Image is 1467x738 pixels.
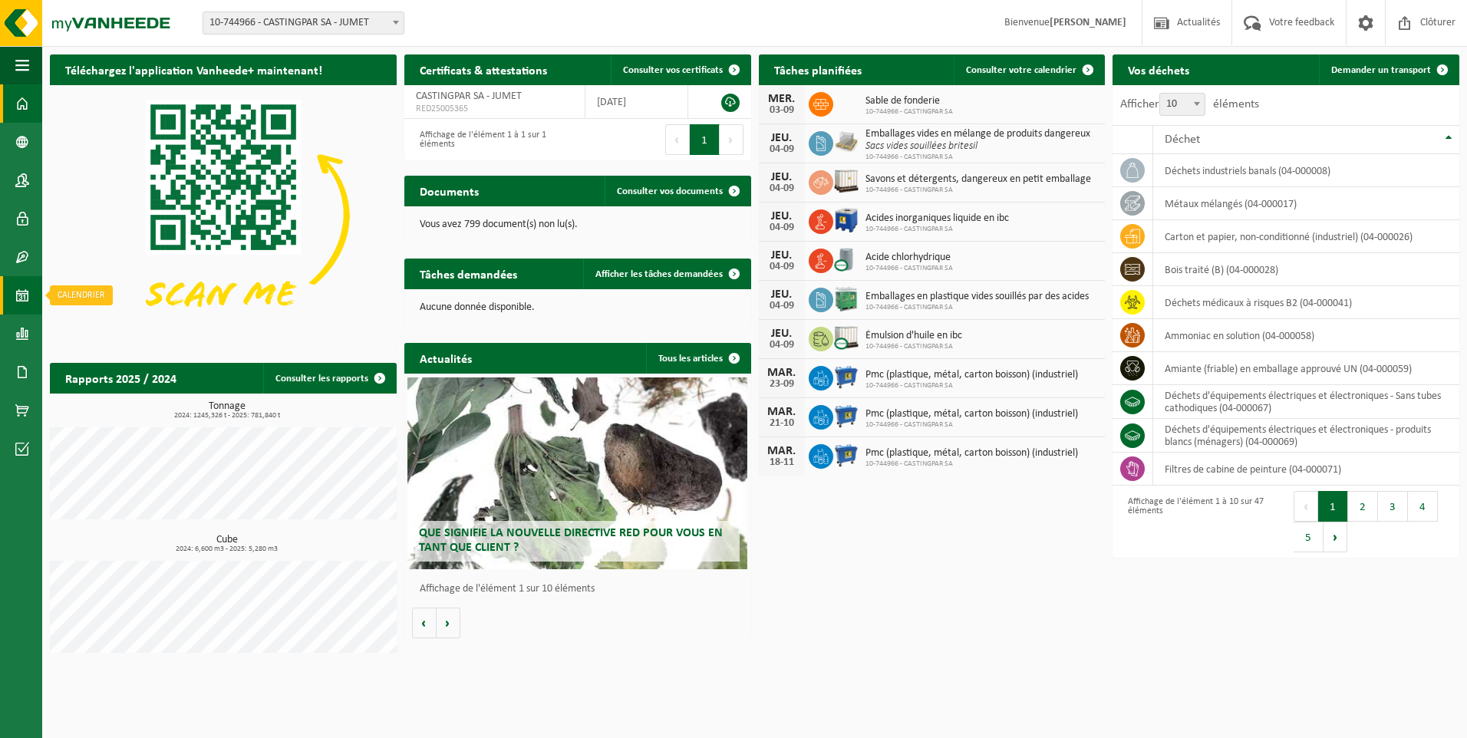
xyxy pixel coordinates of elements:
button: Volgende [437,608,460,638]
button: 5 [1294,522,1324,552]
span: Afficher les tâches demandées [595,269,723,279]
a: Consulter votre calendrier [954,54,1103,85]
button: 3 [1378,491,1408,522]
img: LP-PA-00000-WDN-11 [833,129,859,155]
div: 04-09 [766,183,797,194]
td: déchets d'équipements électriques et électroniques - produits blancs (ménagers) (04-000069) [1153,419,1459,453]
h3: Cube [58,535,397,553]
span: 2024: 1245,326 t - 2025: 781,840 t [58,412,397,420]
span: Émulsion d'huile en ibc [865,330,962,342]
span: Demander un transport [1331,65,1431,75]
td: carton et papier, non-conditionné (industriel) (04-000026) [1153,220,1459,253]
td: métaux mélangés (04-000017) [1153,187,1459,220]
span: 10-744966 - CASTINGPAR SA [865,186,1091,195]
button: 2 [1348,491,1378,522]
a: Consulter les rapports [263,363,395,394]
div: MER. [766,93,797,105]
h2: Tâches planifiées [759,54,877,84]
span: Sable de fonderie [865,95,953,107]
td: bois traité (B) (04-000028) [1153,253,1459,286]
button: Next [1324,522,1347,552]
a: Afficher les tâches demandées [583,259,750,289]
h2: Documents [404,176,494,206]
a: Consulter vos certificats [611,54,750,85]
td: déchets d'équipements électriques et électroniques - Sans tubes cathodiques (04-000067) [1153,385,1459,419]
td: déchets industriels banals (04-000008) [1153,154,1459,187]
h2: Tâches demandées [404,259,532,288]
div: 04-09 [766,301,797,311]
div: JEU. [766,328,797,340]
div: Affichage de l'élément 1 à 10 sur 47 éléments [1120,489,1278,554]
div: JEU. [766,132,797,144]
div: MAR. [766,367,797,379]
span: 10-744966 - CASTINGPAR SA [865,264,953,273]
span: Consulter vos documents [617,186,723,196]
div: JEU. [766,249,797,262]
span: 10-744966 - CASTINGPAR SA - JUMET [203,12,404,35]
p: Aucune donnée disponible. [420,302,736,313]
span: Pmc (plastique, métal, carton boisson) (industriel) [865,447,1078,460]
img: PB-IC-1000-HPE-00-08 [833,207,859,233]
img: PB-IC-1000-HPE-00-02 [833,168,859,194]
h2: Rapports 2025 / 2024 [50,363,192,393]
span: 10 [1160,94,1205,115]
img: WB-0660-HPE-BE-01 [833,403,859,429]
div: 04-09 [766,144,797,155]
h2: Actualités [404,343,487,373]
span: Pmc (plastique, métal, carton boisson) (industriel) [865,408,1078,420]
span: Savons et détergents, dangereux en petit emballage [865,173,1091,186]
span: 10-744966 - CASTINGPAR SA [865,107,953,117]
div: 21-10 [766,418,797,429]
label: Afficher éléments [1120,98,1259,110]
a: Que signifie la nouvelle directive RED pour vous en tant que client ? [407,377,747,569]
span: Acide chlorhydrique [865,252,953,264]
span: 2024: 6,600 m3 - 2025: 5,280 m3 [58,545,397,553]
span: 10-744966 - CASTINGPAR SA [865,303,1089,312]
span: Que signifie la nouvelle directive RED pour vous en tant que client ? [419,527,723,554]
span: 10 [1159,93,1205,116]
button: 1 [690,124,720,155]
td: Ammoniac en solution (04-000058) [1153,319,1459,352]
button: 4 [1408,491,1438,522]
h2: Certificats & attestations [404,54,562,84]
h2: Vos déchets [1113,54,1205,84]
span: Consulter votre calendrier [966,65,1076,75]
span: Emballages vides en mélange de produits dangereux [865,128,1090,140]
td: filtres de cabine de peinture (04-000071) [1153,453,1459,486]
div: MAR. [766,406,797,418]
img: Download de VHEPlus App [50,85,397,345]
a: Tous les articles [646,343,750,374]
h3: Tonnage [58,401,397,420]
p: Vous avez 799 document(s) non lu(s). [420,219,736,230]
span: CASTINGPAR SA - JUMET [416,91,522,102]
div: Affichage de l'élément 1 à 1 sur 1 éléments [412,123,570,156]
h2: Téléchargez l'application Vanheede+ maintenant! [50,54,338,84]
div: 03-09 [766,105,797,116]
span: 10-744966 - CASTINGPAR SA [865,153,1090,162]
button: 1 [1318,491,1348,522]
div: JEU. [766,288,797,301]
span: 10-744966 - CASTINGPAR SA [865,342,962,351]
button: Vorige [412,608,437,638]
td: déchets médicaux à risques B2 (04-000041) [1153,286,1459,319]
strong: [PERSON_NAME] [1050,17,1126,28]
div: MAR. [766,445,797,457]
span: Pmc (plastique, métal, carton boisson) (industriel) [865,369,1078,381]
button: Next [720,124,743,155]
img: WB-0660-HPE-BE-01 [833,442,859,468]
img: PB-IC-CU [833,325,859,351]
a: Demander un transport [1319,54,1458,85]
div: JEU. [766,210,797,222]
div: 18-11 [766,457,797,468]
span: 10-744966 - CASTINGPAR SA - JUMET [203,12,404,34]
img: LP-LD-00200-CU [833,246,859,272]
span: RED25005365 [416,103,573,115]
div: 04-09 [766,262,797,272]
span: Acides inorganiques liquide en ibc [865,213,1009,225]
div: 04-09 [766,340,797,351]
button: Previous [1294,491,1318,522]
img: WB-0660-HPE-BE-01 [833,364,859,390]
span: 10-744966 - CASTINGPAR SA [865,381,1078,390]
td: amiante (friable) en emballage approuvé UN (04-000059) [1153,352,1459,385]
span: 10-744966 - CASTINGPAR SA [865,420,1078,430]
